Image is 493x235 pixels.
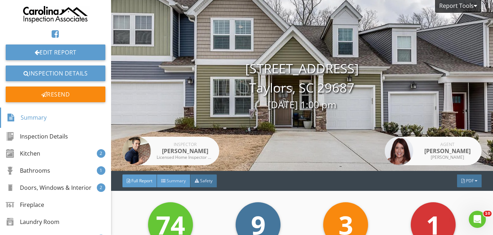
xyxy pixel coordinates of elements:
span: Safety [200,178,213,184]
span: Full Report [131,178,152,184]
iframe: Intercom live chat [469,211,486,228]
span: Summary [167,178,186,184]
div: Resend [6,87,105,102]
img: Screen_Shot_2021-03-09_at_1.00.39_PM.png [385,137,413,165]
div: Inspection Details [6,132,68,141]
div: Inspector [157,142,214,147]
div: [PERSON_NAME] [419,155,476,160]
img: screen_shot_20201125_at_1.36.35_am.png [122,137,151,165]
div: Agent [419,142,476,147]
div: [PERSON_NAME] [419,147,476,155]
div: 2 [97,149,105,158]
span: 10 [483,211,492,216]
div: [PERSON_NAME] [157,147,214,155]
div: 2 [97,183,105,192]
div: Doors, Windows & Interior [6,183,91,192]
div: [DATE] 1:00 pm [111,98,493,112]
div: Kitchen [6,149,40,158]
div: [STREET_ADDRESS] Taylors, SC 29687 [111,59,493,112]
div: 1 [97,166,105,175]
div: Summary [7,112,47,124]
div: Bathrooms [6,166,50,175]
a: Inspection Details [6,66,105,81]
div: Laundry Room [6,218,59,226]
span: PDF [466,178,474,184]
div: Licensed Home Inspector #49496 [157,155,214,160]
img: Screen_Shot_2019-12-06_at_9.50.59_PM.png [21,6,90,23]
div: Fireplace [6,200,44,209]
a: Inspector [PERSON_NAME] Licensed Home Inspector #49496 [122,137,219,165]
a: Edit Report [6,45,105,60]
